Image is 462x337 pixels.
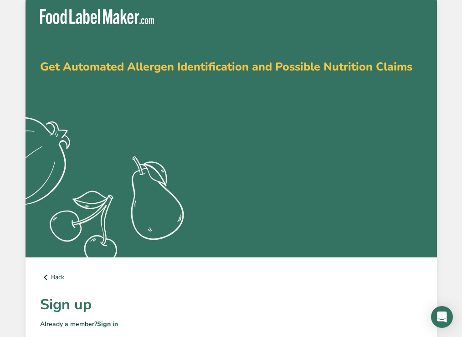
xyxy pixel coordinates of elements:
h1: Sign up [40,294,422,316]
a: Sign in [97,320,118,328]
a: Back [40,272,422,283]
p: Already a member? [40,319,422,329]
img: Food Label Maker [40,9,154,24]
span: Get Automated Allergen Identification and Possible Nutrition Claims [40,59,412,75]
div: Open Intercom Messenger [431,306,453,328]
